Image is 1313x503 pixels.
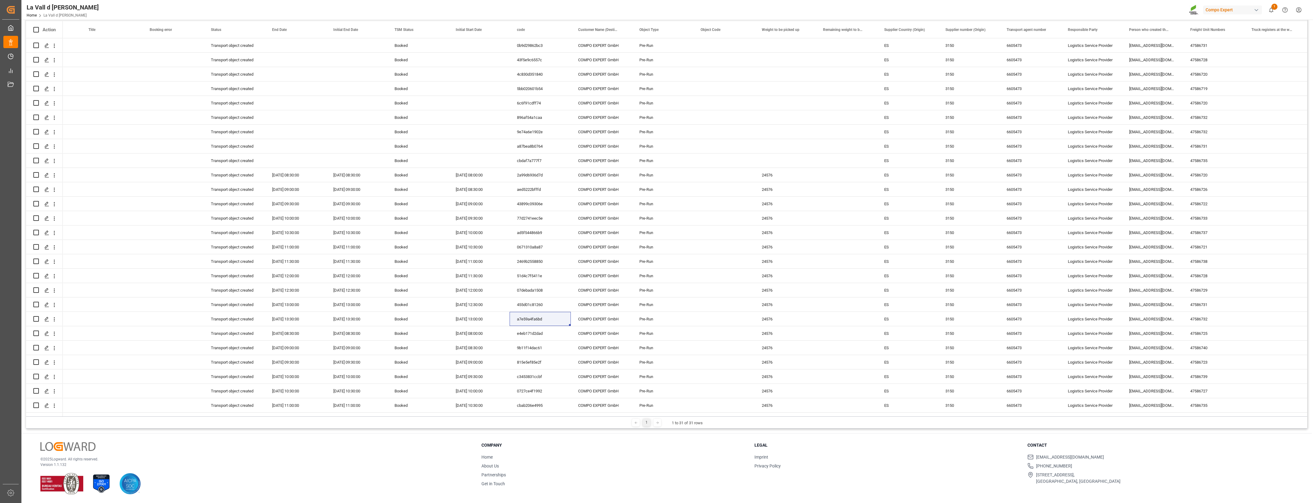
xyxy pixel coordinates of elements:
[26,38,63,53] div: Press SPACE to select this row.
[938,283,999,297] div: 3150
[1183,125,1244,139] div: 47586732
[632,53,693,67] div: Pre-Run
[999,211,1060,225] div: 6605473
[938,139,999,153] div: 3150
[1122,110,1183,124] div: [EMAIL_ADDRESS][DOMAIN_NAME]
[510,197,571,211] div: 43899c09306e
[999,81,1060,96] div: 6605473
[448,197,510,211] div: [DATE] 09:00:00
[1183,211,1244,225] div: 47586733
[326,326,387,340] div: [DATE] 08:30:00
[1122,81,1183,96] div: [EMAIL_ADDRESS][DOMAIN_NAME]
[26,182,63,197] div: Press SPACE to select this row.
[1060,53,1122,67] div: Logistics Service Provider
[265,254,326,268] div: [DATE] 11:30:00
[265,341,326,355] div: [DATE] 09:00:00
[1060,125,1122,139] div: Logistics Service Provider
[999,125,1060,139] div: 6605473
[938,211,999,225] div: 3150
[326,225,387,240] div: [DATE] 10:30:00
[1183,53,1244,67] div: 47586728
[571,110,632,124] div: COMPO EXPERT GmbH
[877,81,938,96] div: ES
[754,297,816,312] div: 24576
[265,297,326,312] div: [DATE] 13:00:00
[510,283,571,297] div: 07debada1508
[999,269,1060,283] div: 6605473
[510,312,571,326] div: a7e59a4fa6bd
[448,254,510,268] div: [DATE] 11:00:00
[326,182,387,196] div: [DATE] 09:00:00
[938,326,999,340] div: 3150
[26,67,63,81] div: Press SPACE to select this row.
[938,110,999,124] div: 3150
[632,297,693,312] div: Pre-Run
[326,211,387,225] div: [DATE] 10:00:00
[938,153,999,168] div: 3150
[632,211,693,225] div: Pre-Run
[1060,312,1122,326] div: Logistics Service Provider
[632,240,693,254] div: Pre-Run
[1183,254,1244,268] div: 47586738
[877,297,938,312] div: ES
[632,153,693,168] div: Pre-Run
[571,67,632,81] div: COMPO EXPERT GmbH
[632,67,693,81] div: Pre-Run
[1278,3,1292,17] button: Help Center
[938,297,999,312] div: 3150
[571,125,632,139] div: COMPO EXPERT GmbH
[571,297,632,312] div: COMPO EXPERT GmbH
[999,240,1060,254] div: 6605473
[1122,254,1183,268] div: [EMAIL_ADDRESS][DOMAIN_NAME]
[938,312,999,326] div: 3150
[26,297,63,312] div: Press SPACE to select this row.
[448,269,510,283] div: [DATE] 11:30:00
[326,240,387,254] div: [DATE] 11:00:00
[448,225,510,240] div: [DATE] 10:00:00
[1183,153,1244,168] div: 47586735
[754,197,816,211] div: 24576
[571,81,632,96] div: COMPO EXPERT GmbH
[1183,81,1244,96] div: 47586719
[1060,67,1122,81] div: Logistics Service Provider
[1122,197,1183,211] div: [EMAIL_ADDRESS][DOMAIN_NAME]
[877,326,938,340] div: ES
[1189,5,1199,15] img: Screenshot%202023-09-29%20at%2010.02.21.png_1712312052.png
[26,125,63,139] div: Press SPACE to select this row.
[326,283,387,297] div: [DATE] 12:30:00
[877,197,938,211] div: ES
[999,182,1060,196] div: 6605473
[510,182,571,196] div: aed5222bfffd
[938,240,999,254] div: 3150
[26,197,63,211] div: Press SPACE to select this row.
[1183,312,1244,326] div: 47586732
[1122,125,1183,139] div: [EMAIL_ADDRESS][DOMAIN_NAME]
[938,341,999,355] div: 3150
[571,38,632,52] div: COMPO EXPERT GmbH
[1183,38,1244,52] div: 47586731
[1060,110,1122,124] div: Logistics Service Provider
[571,283,632,297] div: COMPO EXPERT GmbH
[999,283,1060,297] div: 6605473
[877,312,938,326] div: ES
[999,38,1060,52] div: 6605473
[938,182,999,196] div: 3150
[1122,297,1183,312] div: [EMAIL_ADDRESS][DOMAIN_NAME]
[754,182,816,196] div: 24576
[1060,341,1122,355] div: Logistics Service Provider
[510,96,571,110] div: 6c6f91cdff74
[1060,182,1122,196] div: Logistics Service Provider
[448,297,510,312] div: [DATE] 12:30:00
[27,13,37,17] a: Home
[632,182,693,196] div: Pre-Run
[265,168,326,182] div: [DATE] 08:30:00
[1060,297,1122,312] div: Logistics Service Provider
[999,312,1060,326] div: 6605473
[510,269,571,283] div: 51d4c7f5411e
[1122,96,1183,110] div: [EMAIL_ADDRESS][DOMAIN_NAME]
[1060,139,1122,153] div: Logistics Service Provider
[938,125,999,139] div: 3150
[1060,81,1122,96] div: Logistics Service Provider
[1122,269,1183,283] div: [EMAIL_ADDRESS][DOMAIN_NAME]
[938,38,999,52] div: 3150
